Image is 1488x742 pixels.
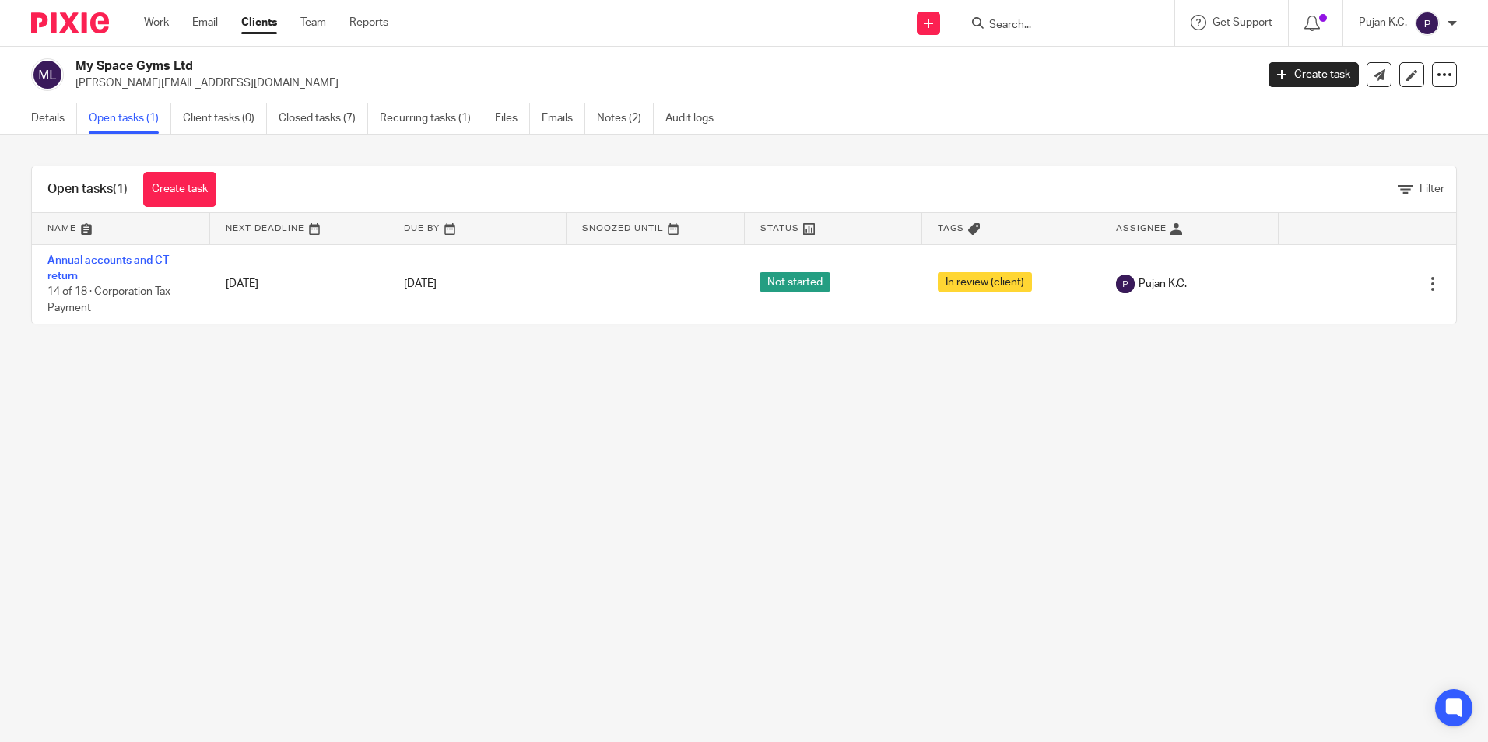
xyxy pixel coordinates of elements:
a: Closed tasks (7) [279,103,368,134]
a: Work [144,15,169,30]
span: Filter [1420,184,1444,194]
a: Client tasks (0) [183,103,267,134]
span: Tags [938,224,964,233]
img: svg%3E [1415,11,1440,36]
a: Annual accounts and CT return [47,255,169,282]
span: In review (client) [938,272,1032,292]
a: Clients [241,15,277,30]
span: Snoozed Until [582,224,664,233]
span: Pujan K.C. [1139,276,1187,292]
a: Email [192,15,218,30]
img: svg%3E [31,58,64,91]
a: Create task [1269,62,1359,87]
span: Status [760,224,799,233]
a: Team [300,15,326,30]
h2: My Space Gyms Ltd [75,58,1011,75]
a: Details [31,103,77,134]
a: Create task [143,172,216,207]
p: Pujan K.C. [1359,15,1407,30]
span: Not started [760,272,830,292]
a: Open tasks (1) [89,103,171,134]
img: Pixie [31,12,109,33]
span: Get Support [1213,17,1272,28]
a: Files [495,103,530,134]
input: Search [988,19,1128,33]
span: (1) [113,183,128,195]
p: [PERSON_NAME][EMAIL_ADDRESS][DOMAIN_NAME] [75,75,1245,91]
span: 14 of 18 · Corporation Tax Payment [47,286,170,313]
img: svg%3E [1116,275,1135,293]
a: Reports [349,15,388,30]
a: Audit logs [665,103,725,134]
a: Emails [542,103,585,134]
td: [DATE] [210,244,388,324]
span: [DATE] [404,278,437,289]
a: Notes (2) [597,103,654,134]
h1: Open tasks [47,181,128,198]
a: Recurring tasks (1) [380,103,483,134]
